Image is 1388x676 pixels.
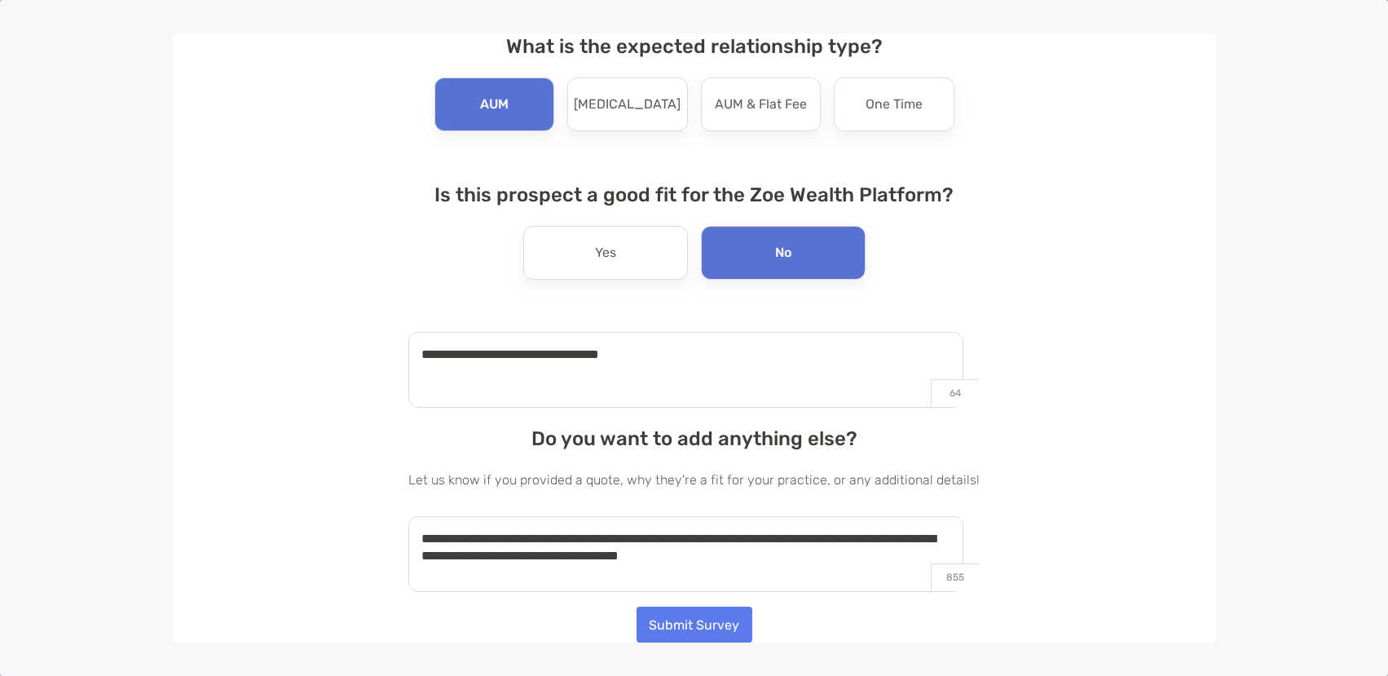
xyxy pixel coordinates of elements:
p: Yes [595,240,616,266]
p: No [775,240,791,266]
h4: What is the expected relationship type? [408,35,980,58]
p: Let us know if you provided a quote, why they're a fit for your practice, or any additional details! [408,470,980,490]
p: 855 [931,563,979,591]
h4: Do you want to add anything else? [408,427,980,450]
p: One Time [866,91,923,117]
p: AUM [480,91,509,117]
p: [MEDICAL_DATA] [574,91,681,117]
button: Submit Survey [637,607,752,643]
p: AUM & Flat Fee [715,91,807,117]
h4: Is this prospect a good fit for the Zoe Wealth Platform? [408,183,980,206]
p: 64 [931,379,979,407]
